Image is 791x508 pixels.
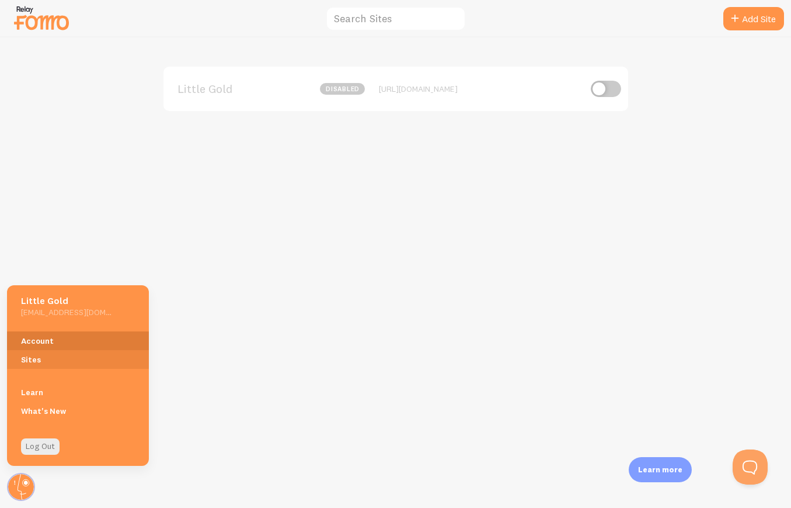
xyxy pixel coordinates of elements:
a: Sites [7,350,149,369]
div: [URL][DOMAIN_NAME] [379,84,580,94]
h5: Little Gold [21,295,111,307]
p: Learn more [638,464,682,475]
a: What's New [7,402,149,420]
h5: [EMAIL_ADDRESS][DOMAIN_NAME] [21,307,111,317]
div: Learn more [629,457,692,482]
a: Log Out [21,438,60,455]
a: Learn [7,383,149,402]
iframe: Help Scout Beacon - Open [733,450,768,485]
span: disabled [320,83,365,95]
a: Account [7,331,149,350]
span: Little Gold [177,84,271,94]
img: fomo-relay-logo-orange.svg [12,3,71,33]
